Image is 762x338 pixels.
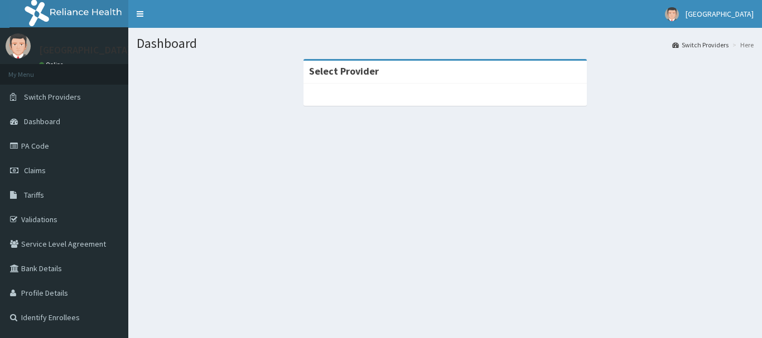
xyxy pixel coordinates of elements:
span: Switch Providers [24,92,81,102]
a: Online [39,61,66,68]
img: User Image [665,7,679,21]
span: [GEOGRAPHIC_DATA] [686,9,754,19]
p: [GEOGRAPHIC_DATA] [39,45,131,55]
span: Tariffs [24,190,44,200]
li: Here [730,40,754,50]
a: Switch Providers [672,40,729,50]
strong: Select Provider [309,65,379,77]
span: Claims [24,165,46,175]
h1: Dashboard [137,36,754,51]
span: Dashboard [24,116,60,126]
img: User Image [6,33,31,58]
